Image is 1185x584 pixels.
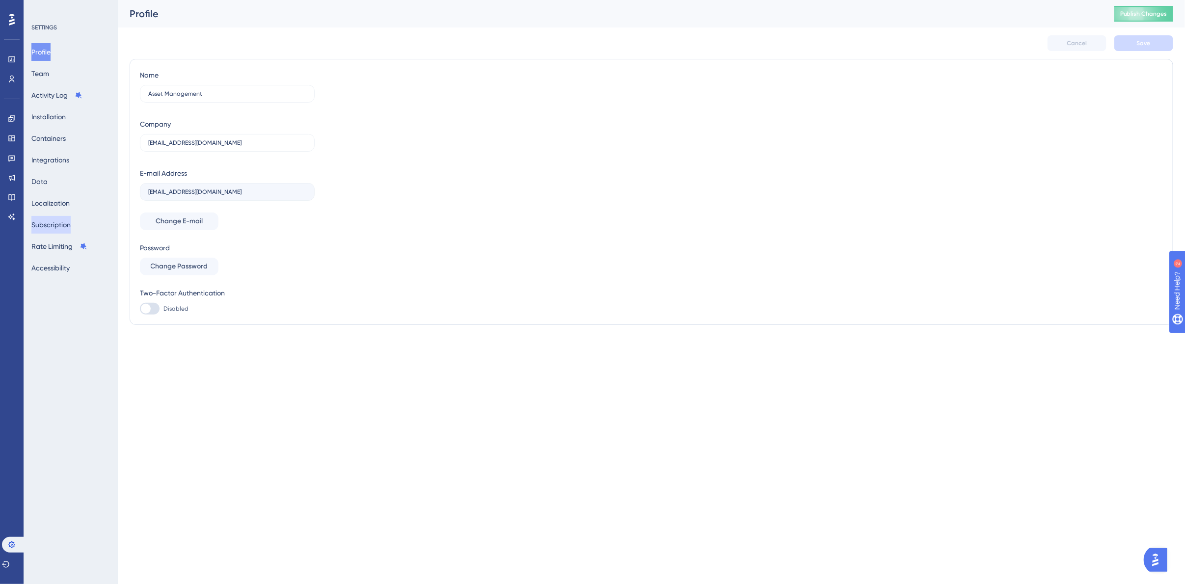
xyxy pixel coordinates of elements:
button: Installation [31,108,66,126]
button: Change E-mail [140,212,218,230]
button: Rate Limiting [31,238,87,255]
button: Integrations [31,151,69,169]
span: Cancel [1067,39,1087,47]
iframe: UserGuiding AI Assistant Launcher [1144,545,1173,575]
span: Change Password [151,261,208,272]
button: Profile [31,43,51,61]
div: E-mail Address [140,167,187,179]
div: Two-Factor Authentication [140,287,315,299]
div: Profile [130,7,1090,21]
div: SETTINGS [31,24,111,31]
span: Disabled [163,305,189,313]
input: Company Name [148,139,306,146]
input: Name Surname [148,90,306,97]
button: Cancel [1048,35,1106,51]
button: Localization [31,194,70,212]
div: Company [140,118,171,130]
span: Save [1137,39,1151,47]
button: Save [1114,35,1173,51]
button: Activity Log [31,86,82,104]
div: Password [140,242,315,254]
div: Name [140,69,159,81]
button: Containers [31,130,66,147]
button: Data [31,173,48,190]
button: Team [31,65,49,82]
span: Change E-mail [156,215,203,227]
div: 2 [68,5,71,13]
button: Subscription [31,216,71,234]
button: Accessibility [31,259,70,277]
button: Change Password [140,258,218,275]
button: Publish Changes [1114,6,1173,22]
span: Need Help? [23,2,61,14]
input: E-mail Address [148,188,306,195]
